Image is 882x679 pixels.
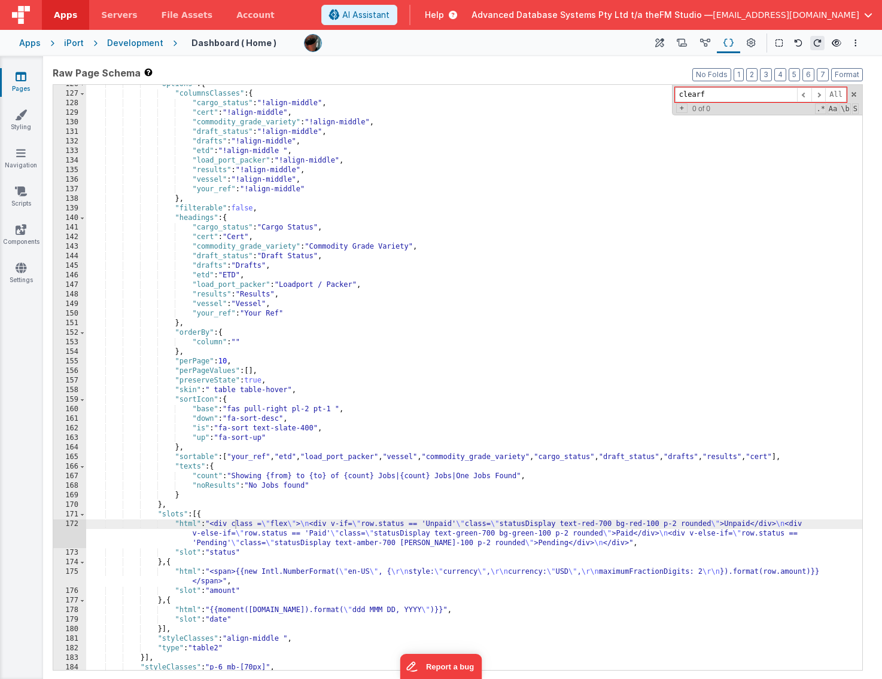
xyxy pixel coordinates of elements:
[53,653,86,663] div: 183
[831,68,863,81] button: Format
[675,87,797,102] input: Search for
[53,175,86,185] div: 136
[53,127,86,137] div: 131
[713,9,859,21] span: [EMAIL_ADDRESS][DOMAIN_NAME]
[64,37,84,49] div: iPort
[734,68,744,81] button: 1
[848,36,863,50] button: Options
[688,105,715,113] span: 0 of 0
[53,414,86,424] div: 161
[53,424,86,433] div: 162
[53,252,86,261] div: 144
[53,223,86,233] div: 141
[53,548,86,558] div: 173
[692,68,731,81] button: No Folds
[53,596,86,605] div: 177
[305,35,321,51] img: 51bd7b176fb848012b2e1c8b642a23b7
[53,280,86,290] div: 147
[53,510,86,519] div: 171
[53,357,86,366] div: 155
[101,9,137,21] span: Servers
[53,558,86,567] div: 174
[53,233,86,242] div: 142
[676,103,688,113] span: Toggel Replace mode
[53,567,86,586] div: 175
[53,290,86,299] div: 148
[53,395,86,405] div: 159
[774,68,786,81] button: 4
[53,261,86,271] div: 145
[53,204,86,213] div: 139
[53,328,86,338] div: 152
[53,347,86,357] div: 154
[53,271,86,280] div: 146
[107,37,163,49] div: Development
[53,452,86,462] div: 165
[746,68,758,81] button: 2
[53,443,86,452] div: 164
[19,37,41,49] div: Apps
[53,491,86,500] div: 169
[53,166,86,175] div: 135
[53,319,86,328] div: 151
[840,103,850,114] span: Whole Word Search
[191,38,276,47] h4: Dashboard ( Home )
[53,625,86,634] div: 180
[53,213,86,223] div: 140
[53,194,86,204] div: 138
[472,9,713,21] span: Advanced Database Systems Pty Ltd t/a theFM Studio —
[53,366,86,376] div: 156
[53,472,86,481] div: 167
[852,103,859,114] span: Search In Selection
[53,108,86,118] div: 129
[53,500,86,510] div: 170
[53,519,86,548] div: 172
[789,68,800,81] button: 5
[472,9,872,21] button: Advanced Database Systems Pty Ltd t/a theFM Studio — [EMAIL_ADDRESS][DOMAIN_NAME]
[53,605,86,615] div: 178
[53,118,86,127] div: 130
[53,137,86,146] div: 132
[425,9,444,21] span: Help
[53,338,86,347] div: 153
[825,87,847,102] span: Alt-Enter
[53,66,141,80] span: Raw Page Schema
[53,433,86,443] div: 163
[400,654,482,679] iframe: Marker.io feedback button
[760,68,772,81] button: 3
[815,103,826,114] span: RegExp Search
[53,634,86,644] div: 181
[53,185,86,194] div: 137
[828,103,838,114] span: CaseSensitive Search
[53,156,86,166] div: 134
[54,9,77,21] span: Apps
[53,462,86,472] div: 166
[802,68,814,81] button: 6
[321,5,397,25] button: AI Assistant
[53,376,86,386] div: 157
[53,663,86,672] div: 184
[53,99,86,108] div: 128
[53,405,86,414] div: 160
[53,615,86,625] div: 179
[342,9,390,21] span: AI Assistant
[53,146,86,156] div: 133
[53,309,86,319] div: 150
[817,68,829,81] button: 7
[53,89,86,99] div: 127
[53,386,86,395] div: 158
[53,299,86,309] div: 149
[162,9,213,21] span: File Assets
[53,586,86,596] div: 176
[53,644,86,653] div: 182
[53,242,86,252] div: 143
[53,481,86,491] div: 168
